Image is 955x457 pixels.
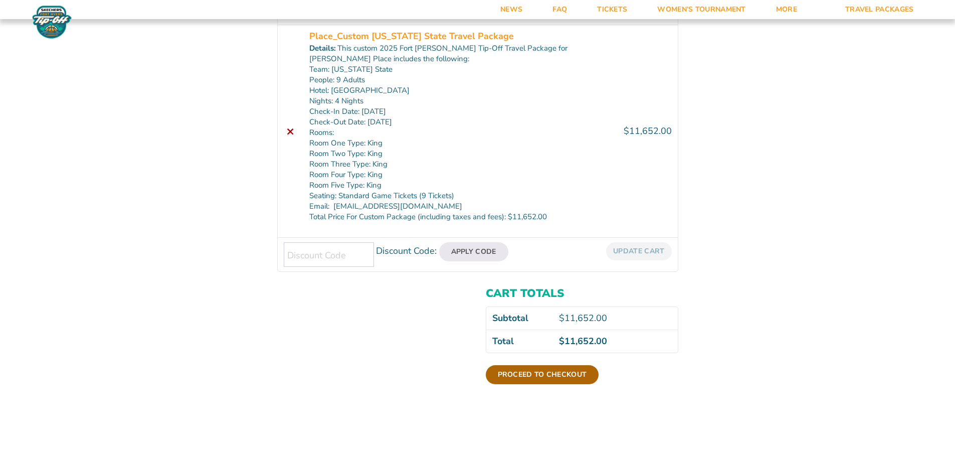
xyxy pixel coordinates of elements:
p: This custom 2025 Fort [PERSON_NAME] Tip-Off Travel Package for [PERSON_NAME] Place includes the f... [309,43,612,64]
bdi: 11,652.00 [559,335,607,347]
span: $ [624,125,629,137]
span: $ [559,312,564,324]
span: $ [559,335,564,347]
a: Remove this item [284,124,297,138]
input: Discount Code [284,242,374,267]
p: Team: [US_STATE] State People: 9 Adults Hotel: [GEOGRAPHIC_DATA] Nights: 4 Nights Check-In Date: ... [309,64,612,201]
button: Update cart [606,242,671,260]
p: Total Price For Custom Package (including taxes and fees): $11,652.00 [309,212,612,222]
p: Email: [EMAIL_ADDRESS][DOMAIN_NAME] [309,201,612,212]
a: Place_Custom [US_STATE] State Travel Package [309,30,514,43]
h2: Cart totals [486,287,678,300]
th: Total [486,330,553,353]
bdi: 11,652.00 [559,312,607,324]
bdi: 11,652.00 [624,125,672,137]
dt: Details: [309,43,336,54]
button: Apply Code [439,242,508,261]
a: Proceed to checkout [486,365,599,384]
th: Subtotal [486,307,553,330]
label: Discount Code: [376,245,437,257]
img: Fort Myers Tip-Off [30,5,74,39]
